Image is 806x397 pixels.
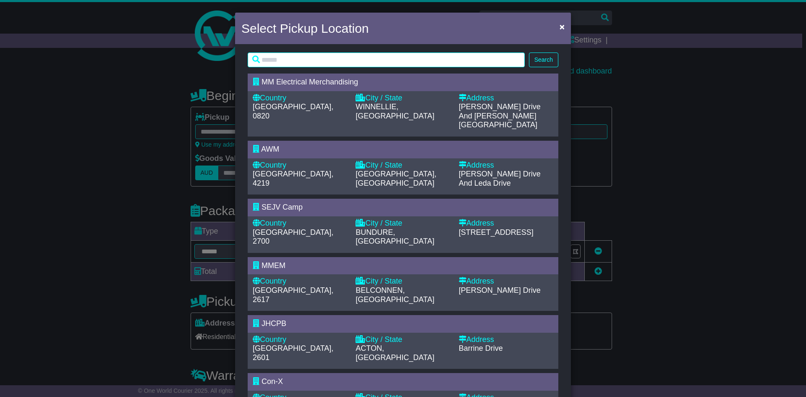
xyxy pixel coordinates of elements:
span: [GEOGRAPHIC_DATA], 0820 [253,103,333,120]
div: Country [253,219,347,228]
span: SEJV Camp [262,203,303,211]
button: Search [529,53,558,67]
div: City / State [356,335,450,344]
span: [STREET_ADDRESS] [459,228,534,237]
span: AWM [261,145,279,153]
div: City / State [356,219,450,228]
span: [GEOGRAPHIC_DATA], 4219 [253,170,333,187]
div: Address [459,335,553,344]
span: MM Electrical Merchandising [262,78,358,86]
span: [GEOGRAPHIC_DATA], [GEOGRAPHIC_DATA] [356,170,436,187]
span: × [560,22,565,32]
span: ACTON, [GEOGRAPHIC_DATA] [356,344,434,362]
div: City / State [356,94,450,103]
span: [GEOGRAPHIC_DATA], 2617 [253,286,333,304]
div: City / State [356,277,450,286]
div: Country [253,161,347,170]
span: BELCONNEN, [GEOGRAPHIC_DATA] [356,286,434,304]
span: And [PERSON_NAME][GEOGRAPHIC_DATA] [459,112,537,129]
span: JHCPB [262,319,286,328]
span: Con-X [262,377,283,386]
span: BUNDURE, [GEOGRAPHIC_DATA] [356,228,434,246]
span: [PERSON_NAME] Drive [459,103,541,111]
div: Address [459,277,553,286]
div: City / State [356,161,450,170]
div: Address [459,161,553,170]
div: Country [253,335,347,344]
div: Address [459,219,553,228]
div: Country [253,277,347,286]
div: Country [253,94,347,103]
h4: Select Pickup Location [241,19,369,38]
span: [PERSON_NAME] Drive [459,286,541,294]
span: [GEOGRAPHIC_DATA], 2700 [253,228,333,246]
span: MMEM [262,261,285,270]
span: Barrine Drive [459,344,503,352]
span: [PERSON_NAME] Drive And Leda Drive [459,170,541,187]
span: [GEOGRAPHIC_DATA], 2601 [253,344,333,362]
span: WINNELLIE, [GEOGRAPHIC_DATA] [356,103,434,120]
div: Address [459,94,553,103]
button: Close [555,18,569,35]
